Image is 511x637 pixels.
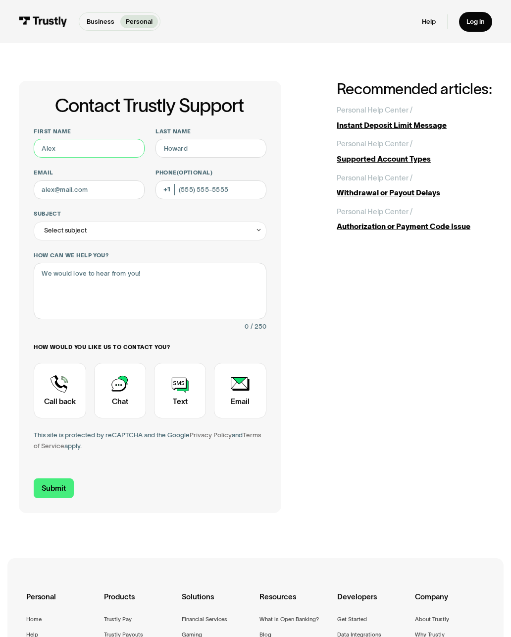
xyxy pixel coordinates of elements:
div: Withdrawal or Payout Delays [337,187,492,199]
span: (Optional) [177,170,213,175]
div: Developers [337,591,407,614]
a: Financial Services [182,615,227,624]
div: Personal Help Center / [337,138,412,150]
label: Last name [155,128,266,135]
h2: Recommended articles: [337,81,492,97]
div: Resources [259,591,329,614]
div: Personal Help Center / [337,173,412,184]
div: Select subject [44,225,87,236]
div: Select subject [34,222,266,240]
a: Log in [459,12,492,32]
form: Contact Trustly Support [34,128,266,498]
a: Personal [120,15,158,28]
div: / 250 [251,321,266,333]
div: 0 [245,321,249,333]
a: Business [81,15,120,28]
a: Personal Help Center /Withdrawal or Payout Delays [337,173,492,199]
input: Alex [34,139,144,158]
a: Personal Help Center /Authorization or Payment Code Issue [337,206,492,232]
div: Personal Help Center / [337,206,412,218]
label: How can we help you? [34,252,266,259]
label: How would you like us to contact you? [34,344,266,351]
a: Trustly Pay [104,615,132,624]
h1: Contact Trustly Support [32,96,266,116]
div: Log in [466,17,485,26]
input: alex@mail.com [34,180,144,199]
input: (555) 555-5555 [155,180,266,199]
div: Company [415,591,485,614]
a: What is Open Banking? [259,615,319,624]
a: Personal Help Center /Supported Account Types [337,138,492,165]
div: Solutions [182,591,252,614]
label: Phone [155,169,266,176]
input: Submit [34,478,74,498]
div: Personal [26,591,96,614]
label: Email [34,169,144,176]
div: Supported Account Types [337,154,492,165]
a: Home [26,615,42,624]
div: Authorization or Payment Code Issue [337,221,492,232]
a: Personal Help Center /Instant Deposit Limit Message [337,105,492,131]
div: Instant Deposit Limit Message [337,120,492,131]
label: Subject [34,210,266,218]
p: Personal [126,17,153,27]
img: Trustly Logo [19,16,67,27]
input: Howard [155,139,266,158]
label: First name [34,128,144,135]
a: Help [422,17,436,26]
a: Privacy Policy [190,431,232,439]
p: Business [87,17,114,27]
a: Get Started [337,615,367,624]
div: Personal Help Center / [337,105,412,116]
a: About Trustly [415,615,449,624]
div: Products [104,591,174,614]
div: This site is protected by reCAPTCHA and the Google and apply. [34,430,266,452]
